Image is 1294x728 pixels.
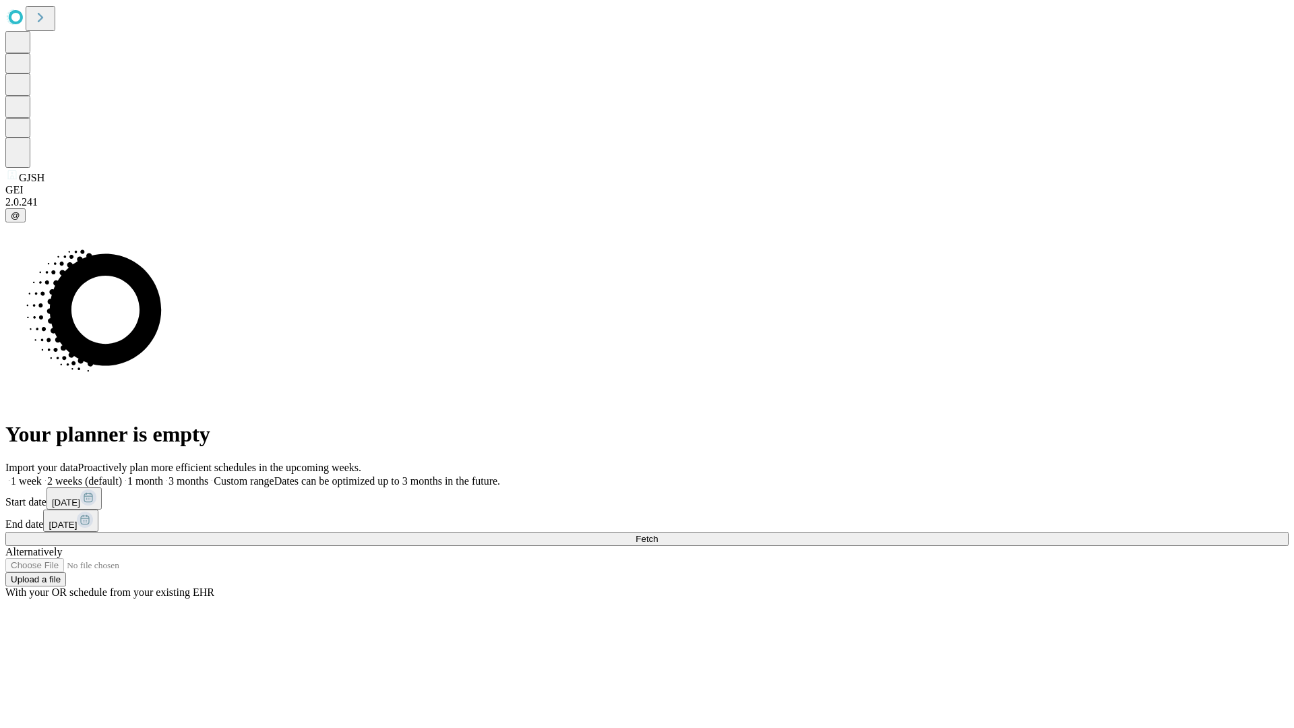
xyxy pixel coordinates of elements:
button: Fetch [5,532,1289,546]
span: [DATE] [49,520,77,530]
span: 2 weeks (default) [47,475,122,487]
div: Start date [5,487,1289,510]
button: @ [5,208,26,222]
span: GJSH [19,172,44,183]
span: [DATE] [52,497,80,508]
button: [DATE] [43,510,98,532]
button: Upload a file [5,572,66,586]
div: 2.0.241 [5,196,1289,208]
button: [DATE] [47,487,102,510]
span: With your OR schedule from your existing EHR [5,586,214,598]
span: Custom range [214,475,274,487]
h1: Your planner is empty [5,422,1289,447]
span: @ [11,210,20,220]
span: Proactively plan more efficient schedules in the upcoming weeks. [78,462,361,473]
span: Fetch [636,534,658,544]
div: GEI [5,184,1289,196]
span: Import your data [5,462,78,473]
span: 1 week [11,475,42,487]
div: End date [5,510,1289,532]
span: 1 month [127,475,163,487]
span: 3 months [168,475,208,487]
span: Alternatively [5,546,62,557]
span: Dates can be optimized up to 3 months in the future. [274,475,500,487]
